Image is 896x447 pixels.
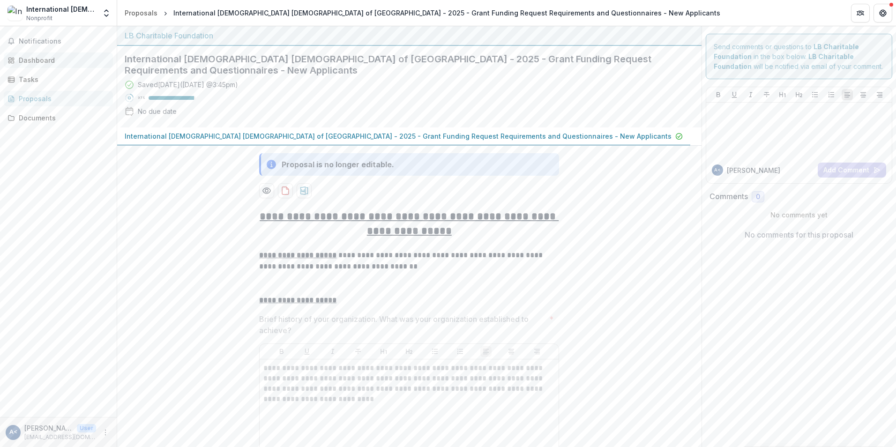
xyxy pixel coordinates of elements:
button: Strike [761,89,772,100]
div: Proposals [19,94,105,104]
button: Heading 2 [403,346,415,357]
nav: breadcrumb [121,6,724,20]
button: Bold [713,89,724,100]
button: Align Center [858,89,869,100]
p: 97 % [138,95,145,101]
span: Nonprofit [26,14,52,22]
p: [EMAIL_ADDRESS][DOMAIN_NAME] [24,433,96,441]
p: Brief history of your organization. What was your organization established to achieve? [259,313,545,336]
div: Send comments or questions to in the box below. will be notified via email of your comment. [706,34,893,79]
a: Dashboard [4,52,113,68]
button: Get Help [874,4,892,22]
div: Saved [DATE] ( [DATE] @ 3:45pm ) [138,80,238,89]
button: Strike [352,346,364,357]
button: Align Right [531,346,543,357]
button: Preview bee5df8e-74da-4e94-9200-9e06cc7156c7-0.pdf [259,183,274,198]
button: Ordered List [826,89,837,100]
h2: Comments [709,192,748,201]
p: International [DEMOGRAPHIC_DATA] [DEMOGRAPHIC_DATA] of [GEOGRAPHIC_DATA] - 2025 - Grant Funding R... [125,131,672,141]
button: Heading 1 [378,346,389,357]
button: More [100,427,111,438]
button: Partners [851,4,870,22]
a: Tasks [4,72,113,87]
div: Dashboard [19,55,105,65]
button: download-proposal [278,183,293,198]
div: International [DEMOGRAPHIC_DATA] [DEMOGRAPHIC_DATA] of [GEOGRAPHIC_DATA] - 2025 - Grant Funding R... [173,8,720,18]
div: Proposals [125,8,157,18]
button: download-proposal [297,183,312,198]
button: Notifications [4,34,113,49]
button: Underline [301,346,313,357]
button: Bullet List [809,89,821,100]
button: Bold [276,346,287,357]
div: Andre Ong <andreongsd@gmail.com> [714,168,721,172]
p: No comments yet [709,210,889,220]
a: Proposals [4,91,113,106]
button: Open entity switcher [100,4,113,22]
span: Notifications [19,37,109,45]
button: Align Right [874,89,885,100]
a: Proposals [121,6,161,20]
a: Documents [4,110,113,126]
div: International [DEMOGRAPHIC_DATA] [DEMOGRAPHIC_DATA] of [GEOGRAPHIC_DATA] [26,4,96,14]
button: Italicize [745,89,756,100]
button: Add Comment [818,163,886,178]
p: User [77,424,96,432]
div: Andre Ong <andreongsd@gmail.com> [9,429,17,435]
button: Align Left [480,346,492,357]
div: No due date [138,106,177,116]
button: Bullet List [429,346,441,357]
div: Proposal is no longer editable. [282,159,394,170]
img: International Christian Church of San Diego [7,6,22,21]
p: [PERSON_NAME] [727,165,780,175]
button: Heading 1 [777,89,788,100]
div: Documents [19,113,105,123]
button: Heading 2 [793,89,805,100]
button: Ordered List [455,346,466,357]
span: 0 [756,193,760,201]
button: Underline [729,89,740,100]
p: [PERSON_NAME] <[EMAIL_ADDRESS][DOMAIN_NAME]> [24,423,73,433]
h2: International [DEMOGRAPHIC_DATA] [DEMOGRAPHIC_DATA] of [GEOGRAPHIC_DATA] - 2025 - Grant Funding R... [125,53,679,76]
button: Align Left [842,89,853,100]
button: Align Center [506,346,517,357]
button: Italicize [327,346,338,357]
p: No comments for this proposal [745,229,853,240]
div: LB Charitable Foundation [125,30,694,41]
div: Tasks [19,74,105,84]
